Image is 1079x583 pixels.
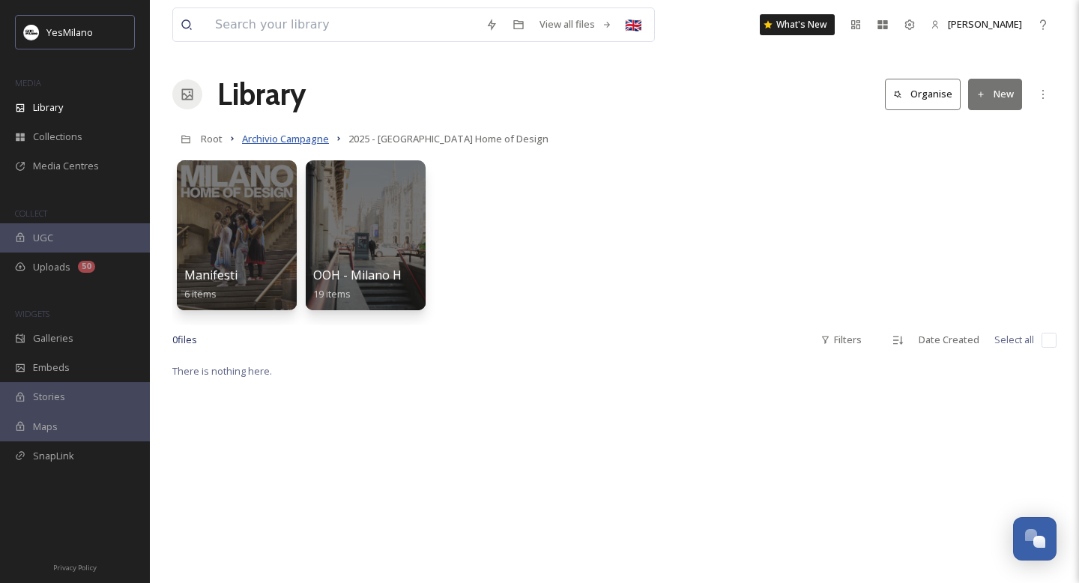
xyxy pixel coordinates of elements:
[15,208,47,219] span: COLLECT
[53,558,97,576] a: Privacy Policy
[313,287,351,300] span: 19 items
[885,79,968,109] a: Organise
[348,130,548,148] a: 2025 - [GEOGRAPHIC_DATA] Home of Design
[33,130,82,144] span: Collections
[78,261,95,273] div: 50
[46,25,93,39] span: YesMilano
[620,11,647,38] div: 🇬🇧
[24,25,39,40] img: Logo%20YesMilano%40150x.png
[33,260,70,274] span: Uploads
[33,390,65,404] span: Stories
[217,72,306,117] a: Library
[33,360,70,375] span: Embeds
[948,17,1022,31] span: [PERSON_NAME]
[33,231,53,245] span: UGC
[923,10,1030,39] a: [PERSON_NAME]
[15,308,49,319] span: WIDGETS
[15,77,41,88] span: MEDIA
[184,267,238,283] span: Manifesti
[760,14,835,35] a: What's New
[33,449,74,463] span: SnapLink
[242,130,329,148] a: Archivio Campagne
[184,268,238,300] a: Manifesti6 items
[33,331,73,345] span: Galleries
[33,100,63,115] span: Library
[911,325,987,354] div: Date Created
[1013,517,1057,561] button: Open Chat
[201,132,223,145] span: Root
[994,333,1034,347] span: Select all
[201,130,223,148] a: Root
[348,132,548,145] span: 2025 - [GEOGRAPHIC_DATA] Home of Design
[184,287,217,300] span: 6 items
[313,268,486,300] a: OOH - Milano Home Of Design19 items
[813,325,869,354] div: Filters
[33,159,99,173] span: Media Centres
[172,364,272,378] span: There is nothing here.
[885,79,961,109] button: Organise
[242,132,329,145] span: Archivio Campagne
[313,267,486,283] span: OOH - Milano Home Of Design
[968,79,1022,109] button: New
[532,10,620,39] a: View all files
[53,563,97,573] span: Privacy Policy
[208,8,478,41] input: Search your library
[172,333,197,347] span: 0 file s
[33,420,58,434] span: Maps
